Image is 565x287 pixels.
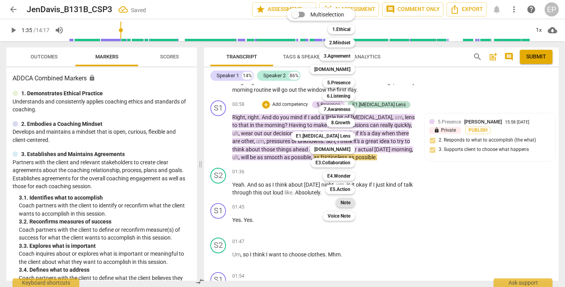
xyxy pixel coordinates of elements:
b: 1.Ethical [332,25,350,34]
b: Voice Note [328,211,350,221]
b: 6.Listening [327,91,350,101]
b: 8.Growth [331,118,350,127]
b: [DOMAIN_NAME] [314,145,350,154]
b: E4.Wonder [327,171,350,181]
b: E5.Action [330,185,350,194]
b: E1.[MEDICAL_DATA] Lens [296,131,350,141]
b: 5.Presence [327,78,350,87]
b: Note [341,198,350,207]
b: E3.Collaboration [315,158,350,167]
b: [DOMAIN_NAME] [314,65,350,74]
span: Multiselection [310,11,344,19]
b: 2.Mindset [329,38,350,47]
b: 3.Agreement [324,51,350,61]
b: 7.Awareness [324,105,350,114]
